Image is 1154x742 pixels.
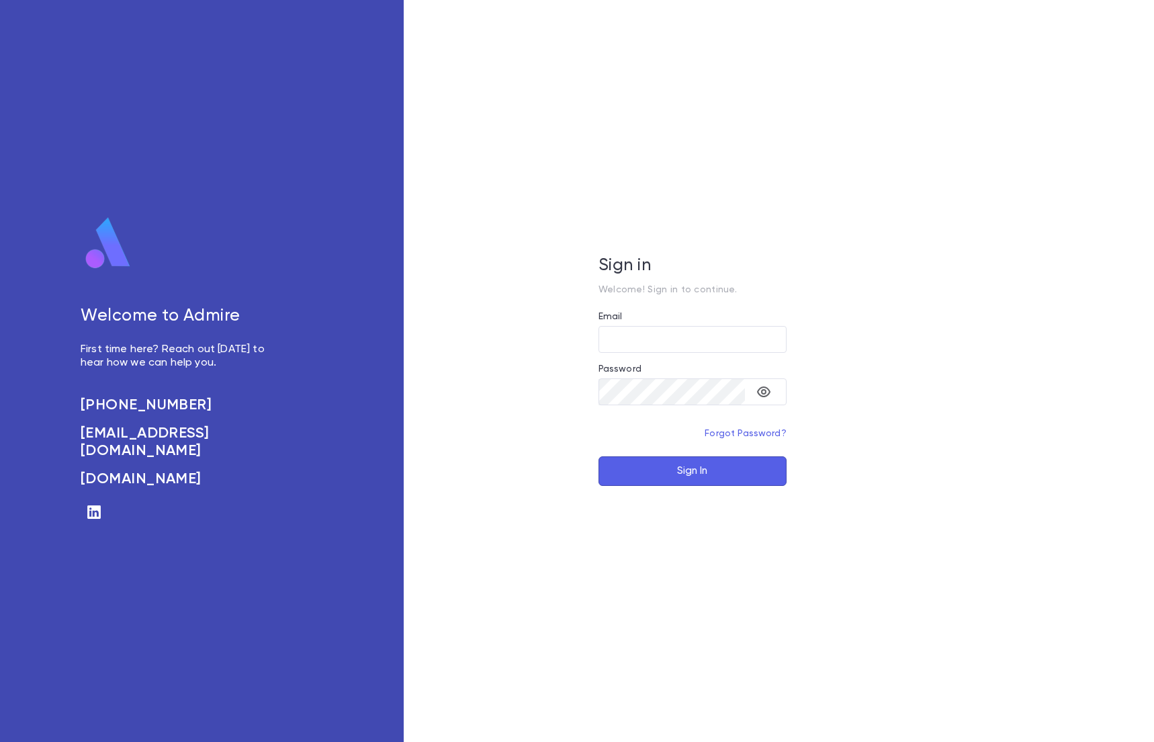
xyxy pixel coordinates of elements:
label: Password [598,364,641,374]
a: Forgot Password? [705,429,787,438]
h5: Sign in [598,256,787,276]
a: [EMAIL_ADDRESS][DOMAIN_NAME] [81,425,279,460]
p: First time here? Reach out [DATE] to hear how we can help you. [81,343,279,370]
a: [DOMAIN_NAME] [81,470,279,488]
button: toggle password visibility [750,378,777,405]
h5: Welcome to Admire [81,306,279,327]
button: Sign In [598,456,787,486]
label: Email [598,311,623,322]
img: logo [81,216,136,270]
p: Welcome! Sign in to continue. [598,284,787,295]
a: [PHONE_NUMBER] [81,397,279,414]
